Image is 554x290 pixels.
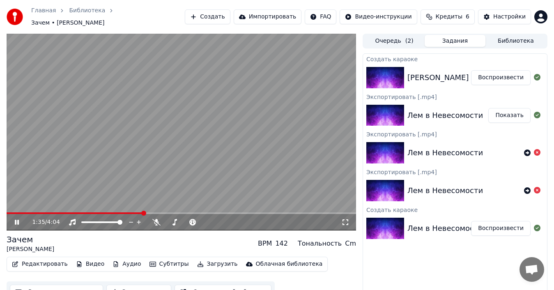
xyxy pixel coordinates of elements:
[421,9,475,24] button: Кредиты6
[146,258,192,270] button: Субтитры
[364,35,425,47] button: Очередь
[436,13,462,21] span: Кредиты
[31,7,56,15] a: Главная
[47,218,60,226] span: 4:04
[7,234,54,245] div: Зачем
[194,258,241,270] button: Загрузить
[340,9,417,24] button: Видео-инструкции
[407,147,483,159] div: Лем в Невесомости
[466,13,469,21] span: 6
[478,9,531,24] button: Настройки
[258,239,272,249] div: BPM
[363,54,547,64] div: Создать караоке
[69,7,105,15] a: Библиотека
[256,260,323,268] div: Облачная библиотека
[363,129,547,139] div: Экспортировать [.mp4]
[363,167,547,177] div: Экспортировать [.mp4]
[109,258,144,270] button: Аудио
[32,218,52,226] div: /
[425,35,485,47] button: Задания
[520,257,544,282] div: Открытый чат
[405,37,414,45] span: ( 2 )
[407,72,494,83] div: [PERSON_NAME] зачем
[471,221,531,236] button: Воспроизвести
[31,7,185,27] nav: breadcrumb
[407,185,483,196] div: Лем в Невесомости
[73,258,108,270] button: Видео
[407,223,483,234] div: Лем в Невесомости
[363,205,547,214] div: Создать караоке
[305,9,336,24] button: FAQ
[31,19,104,27] span: Зачем • [PERSON_NAME]
[345,239,356,249] div: Cm
[9,258,71,270] button: Редактировать
[7,245,54,253] div: [PERSON_NAME]
[493,13,526,21] div: Настройки
[488,108,531,123] button: Показать
[32,218,45,226] span: 1:35
[485,35,546,47] button: Библиотека
[185,9,230,24] button: Создать
[407,110,483,121] div: Лем в Невесомости
[7,9,23,25] img: youka
[363,92,547,101] div: Экспортировать [.mp4]
[275,239,288,249] div: 142
[298,239,342,249] div: Тональность
[471,70,531,85] button: Воспроизвести
[234,9,302,24] button: Импортировать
